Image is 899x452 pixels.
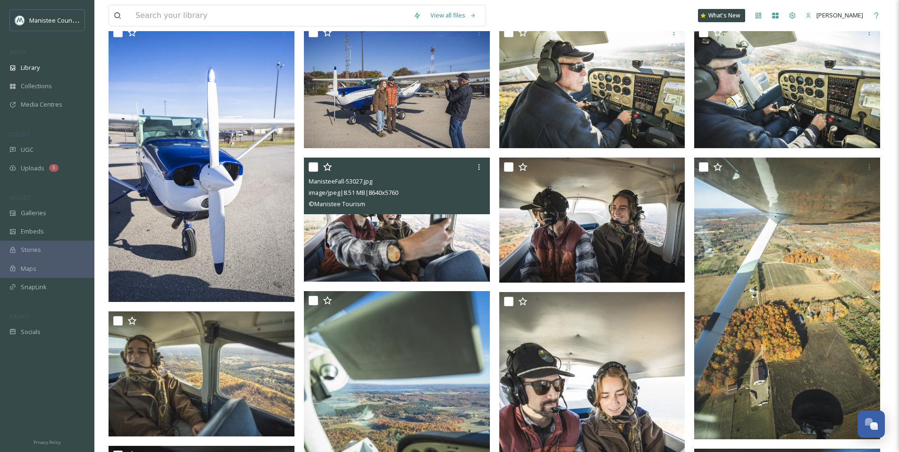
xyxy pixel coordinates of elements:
img: ManisteeFall-53026.jpg [499,158,687,283]
img: ManisteeFall-53029.jpg [694,23,882,148]
span: Maps [21,264,36,273]
img: ManisteeFall-53027.jpg [304,158,490,282]
span: Socials [21,327,41,336]
img: ManisteeFall-53028.jpg [109,311,296,436]
span: Library [21,63,40,72]
a: View all files [426,6,481,25]
span: SnapLink [21,283,47,292]
span: Stories [21,245,41,254]
input: Search your library [131,5,409,26]
span: ManisteeFall-53027.jpg [309,177,372,185]
span: COLLECT [9,131,30,138]
span: Privacy Policy [34,439,61,445]
span: Manistee County Tourism [29,16,101,25]
span: [PERSON_NAME] [816,11,863,19]
a: Privacy Policy [34,436,61,447]
img: logo.jpeg [15,16,25,25]
span: Collections [21,82,52,91]
span: MEDIA [9,49,26,56]
button: Open Chat [857,410,885,438]
span: Uploads [21,164,44,173]
img: ManisteeFall-53030.jpg [499,23,687,148]
img: ManisteeFall-53025.jpg [694,158,882,439]
img: ManisteeFall-53031.jpg [304,23,492,148]
span: Galleries [21,209,46,218]
span: Embeds [21,227,44,236]
span: UGC [21,145,34,154]
a: What's New [698,9,745,22]
span: SOCIALS [9,313,28,320]
span: WIDGETS [9,194,31,201]
span: © Manistee Tourism [309,200,365,208]
span: image/jpeg | 8.51 MB | 8640 x 5760 [309,188,398,197]
div: 5 [49,164,59,172]
a: [PERSON_NAME] [801,6,868,25]
img: ManisteeFall-53032.jpg [109,23,294,302]
span: Media Centres [21,100,62,109]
